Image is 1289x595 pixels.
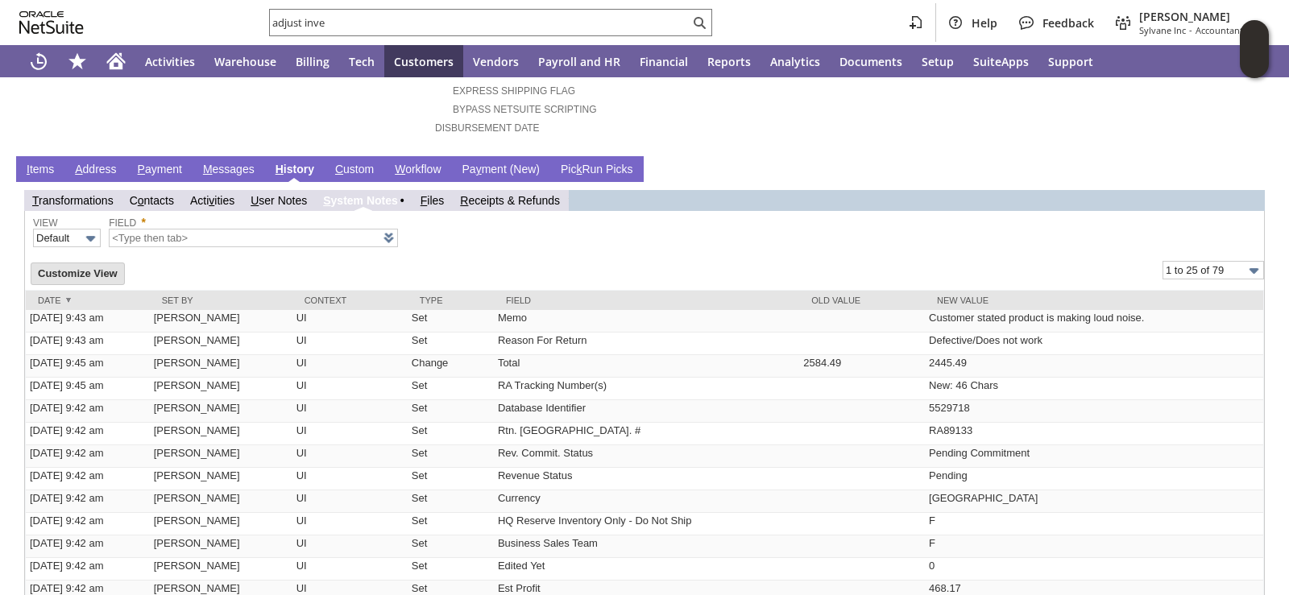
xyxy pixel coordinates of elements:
td: [PERSON_NAME] [150,535,292,558]
div: Date [38,295,138,305]
a: Workflow [391,163,445,178]
span: k [576,163,582,176]
td: UI [292,355,408,378]
a: Payment [134,163,186,178]
a: History [271,163,318,178]
span: [PERSON_NAME] [1139,9,1260,24]
span: Documents [839,54,902,69]
a: Billing [286,45,339,77]
td: Memo [494,310,799,333]
td: [DATE] 9:43 am [26,310,150,333]
a: Activities [135,45,205,77]
a: System Notes [323,194,398,207]
span: S [323,194,330,207]
a: Payroll and HR [528,45,630,77]
div: Context [305,295,396,305]
a: User Notes [251,194,307,207]
a: Payment (New) [458,163,544,178]
td: RA Tracking Number(s) [494,378,799,400]
td: Set [408,423,494,445]
a: Custom [331,163,378,178]
svg: logo [19,11,84,34]
div: Set by [162,295,280,305]
td: [DATE] 9:42 am [26,558,150,581]
td: UI [292,333,408,355]
td: Pending Commitment [925,445,1263,468]
span: Tech [349,54,375,69]
span: P [138,163,145,176]
td: [PERSON_NAME] [150,400,292,423]
td: Currency [494,490,799,513]
td: [DATE] 9:45 am [26,378,150,400]
div: Field [506,295,787,305]
td: [DATE] 9:42 am [26,423,150,445]
span: H [276,163,284,176]
a: Support [1038,45,1103,77]
td: [DATE] 9:42 am [26,490,150,513]
a: Home [97,45,135,77]
td: UI [292,310,408,333]
div: New Value [937,295,1251,305]
span: T [32,194,39,207]
td: UI [292,535,408,558]
span: Warehouse [214,54,276,69]
a: Documents [830,45,912,77]
a: Recent Records [19,45,58,77]
a: Transformations [32,194,114,207]
input: Search [270,13,690,32]
a: View [33,217,58,229]
td: Total [494,355,799,378]
span: Financial [640,54,688,69]
a: SuiteApps [964,45,1038,77]
span: Accountant (F1) [1196,24,1260,36]
div: Old Value [811,295,913,305]
td: Revenue Status [494,468,799,490]
td: [DATE] 9:45 am [26,355,150,378]
a: Customers [384,45,463,77]
span: Customers [394,54,454,69]
td: 2445.49 [925,355,1263,378]
td: [PERSON_NAME] [150,468,292,490]
a: Disbursement Date [435,122,540,134]
span: Help [972,15,997,31]
td: UI [292,378,408,400]
svg: Shortcuts [68,52,87,71]
a: Field [109,217,136,229]
td: [DATE] 9:42 am [26,445,150,468]
span: Vendors [473,54,519,69]
td: [DATE] 9:42 am [26,400,150,423]
span: Oracle Guided Learning Widget. To move around, please hold and drag [1240,50,1269,79]
span: Sylvane Inc [1139,24,1186,36]
td: Defective/Does not work [925,333,1263,355]
span: Feedback [1042,15,1094,31]
td: F [925,513,1263,535]
td: Set [408,513,494,535]
td: Rev. Commit. Status [494,445,799,468]
iframe: Click here to launch Oracle Guided Learning Help Panel [1240,20,1269,78]
span: U [251,194,259,207]
td: [DATE] 9:42 am [26,468,150,490]
td: HQ Reserve Inventory Only - Do Not Ship [494,513,799,535]
td: [PERSON_NAME] [150,490,292,513]
td: New: 46 Chars [925,378,1263,400]
td: F [925,535,1263,558]
a: Analytics [761,45,830,77]
td: [PERSON_NAME] [150,355,292,378]
span: I [27,163,30,176]
span: Billing [296,54,330,69]
span: C [335,163,343,176]
a: Contacts [130,194,174,207]
td: [PERSON_NAME] [150,423,292,445]
td: Set [408,558,494,581]
td: Set [408,445,494,468]
a: PickRun Picks [557,163,636,178]
td: Set [408,333,494,355]
td: [PERSON_NAME] [150,513,292,535]
a: Receipts & Refunds [460,194,560,207]
span: W [395,163,405,176]
input: <Type then tab> [109,229,398,247]
td: Set [408,468,494,490]
td: Pending [925,468,1263,490]
td: Change [408,355,494,378]
span: M [203,163,213,176]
